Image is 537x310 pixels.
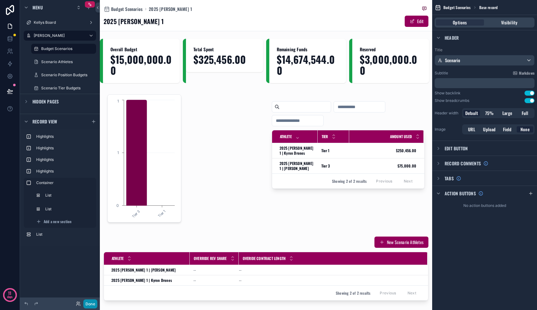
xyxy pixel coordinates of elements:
p: 11 [8,290,11,296]
span: Markdown [519,71,535,76]
label: Highlights [36,169,94,174]
span: None [520,126,530,132]
a: 2025 [PERSON_NAME] 1 [149,6,192,12]
label: List [45,193,92,198]
label: [PERSON_NAME] [34,33,84,38]
a: Scenario Position Budgets [31,70,96,80]
label: List [45,207,92,212]
span: URL [468,126,475,132]
div: scrollable content [20,129,100,246]
button: Edit [405,16,428,27]
span: Options [453,19,467,26]
span: Header [445,35,459,41]
label: Scenario Athletes [41,59,95,64]
label: Title [435,47,535,52]
span: Budget Scenarios [111,6,143,12]
label: Budget Scenarios [41,46,92,51]
span: Menu [32,4,43,11]
a: Scenario Athletes [31,57,96,67]
h1: 2025 [PERSON_NAME] 1 [104,17,164,26]
a: Budget Scenarios [31,44,96,54]
span: Showing 2 of 2 results [336,291,370,296]
label: Subtitle [435,71,448,76]
span: Record comments [445,160,481,167]
span: Upload [483,126,496,132]
span: Base record [479,5,498,10]
span: Default [465,110,478,116]
span: Budget Scenarios [443,5,471,10]
span: Tabs [445,175,454,182]
a: Markdown [513,71,535,76]
span: Scenario [445,57,461,63]
span: Action buttons [445,190,476,197]
span: Override Rev Share [194,256,227,261]
label: Highlights [36,146,94,151]
span: Visibility [501,19,518,26]
span: Athlete [280,134,292,139]
span: Add a new section [44,219,71,224]
label: Container [36,180,94,185]
span: Showing 2 of 2 results [332,179,367,184]
span: Overide Contract Length [243,256,286,261]
label: Image [435,127,460,132]
a: Kellys Board [24,17,96,27]
div: scrollable content [435,78,535,88]
span: Hidden pages [32,98,59,105]
span: Tier [322,134,328,139]
span: Record view [32,118,57,125]
label: Highlights [36,134,94,139]
div: No action buttons added [432,201,537,211]
span: Large [502,110,512,116]
span: 75% [485,110,494,116]
span: Amount Used [390,134,412,139]
span: Full [522,110,529,116]
div: Show breadcrumbs [435,98,469,103]
span: Edit button [445,145,468,152]
label: Kellys Board [34,20,86,25]
label: Highlights [36,157,94,162]
label: Header width [435,111,460,116]
a: Scenario Tier Budgets [31,83,96,93]
span: Athlete [112,256,124,261]
label: Scenario Tier Budgets [41,86,95,91]
p: days [7,292,13,301]
a: [PERSON_NAME] [24,31,96,41]
span: Field [503,126,512,132]
button: Done [83,299,97,308]
label: List [36,232,94,237]
a: Budget Scenarios [104,6,143,12]
label: Scenario Position Budgets [41,72,95,77]
button: Scenario [435,55,535,66]
div: Show backlink [435,91,461,96]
